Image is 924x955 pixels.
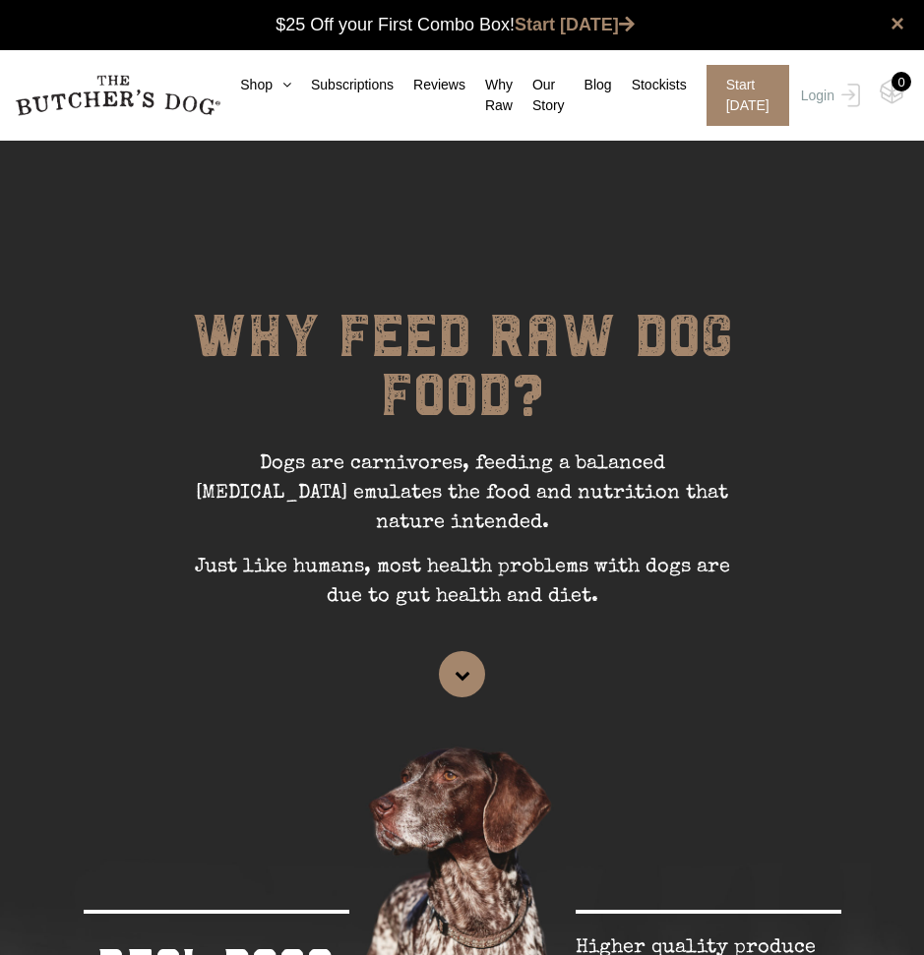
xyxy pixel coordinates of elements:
a: Blog [565,75,612,95]
a: Shop [220,75,291,95]
div: 0 [892,72,911,91]
a: Stockists [612,75,687,95]
p: Just like humans, most health problems with dogs are due to gut health and diet. [167,553,758,627]
a: Why Raw [465,75,513,116]
a: Login [796,65,860,126]
a: Reviews [394,75,465,95]
a: Start [DATE] [515,15,635,34]
h1: WHY FEED RAW DOG FOOD? [167,307,758,449]
a: Subscriptions [291,75,394,95]
p: Dogs are carnivores, feeding a balanced [MEDICAL_DATA] emulates the food and nutrition that natur... [167,449,758,553]
img: TBD_Cart-Empty.png [880,79,904,104]
a: Start [DATE] [687,65,796,126]
span: Start [DATE] [707,65,789,126]
a: close [891,12,904,35]
a: Our Story [513,75,565,116]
